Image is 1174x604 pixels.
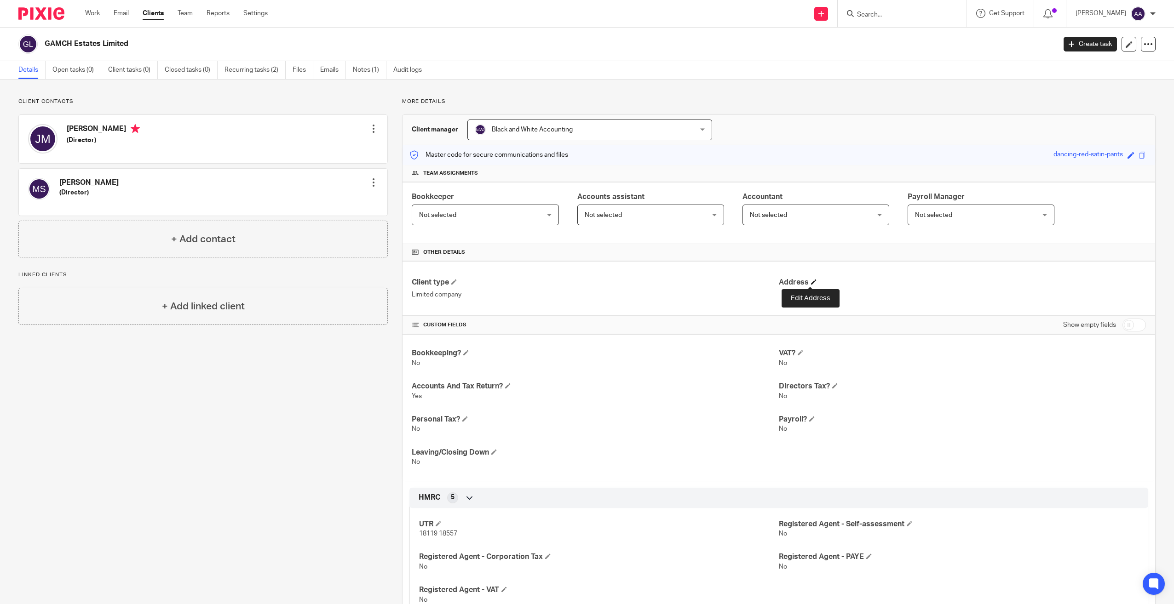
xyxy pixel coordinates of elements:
h5: (Director) [67,136,140,145]
h4: + Add contact [171,232,236,246]
h4: Leaving/Closing Down [412,448,779,457]
a: Create task [1064,37,1117,51]
p: Limited company [412,290,779,299]
input: Search [856,11,939,19]
a: Settings [243,9,268,18]
h4: Accounts And Tax Return? [412,382,779,391]
span: No [419,564,427,570]
a: Email [114,9,129,18]
span: Accountant [742,193,783,200]
h4: Registered Agent - PAYE [779,552,1139,562]
a: Recurring tasks (2) [224,61,286,79]
h4: Directors Tax? [779,382,1146,391]
p: [PERSON_NAME] [1076,9,1126,18]
span: Not selected [915,212,952,218]
a: Team [178,9,193,18]
span: No [419,597,427,603]
a: Closed tasks (0) [165,61,218,79]
p: Linked clients [18,271,388,279]
span: Bookkeeper [412,193,454,200]
h4: Registered Agent - Self-assessment [779,519,1139,529]
span: No [779,530,787,537]
p: Client contacts [18,98,388,105]
a: Clients [143,9,164,18]
img: Pixie [18,7,64,20]
a: Emails [320,61,346,79]
h4: Personal Tax? [412,415,779,424]
span: No [779,393,787,399]
a: Open tasks (0) [52,61,101,79]
h4: UTR [419,519,779,529]
img: svg%3E [18,34,38,54]
img: svg%3E [475,124,486,135]
span: No [779,426,787,432]
h4: Address [779,278,1146,287]
span: Not selected [585,212,622,218]
span: No [412,360,420,366]
span: Not selected [750,212,787,218]
h4: Bookkeeping? [412,348,779,358]
span: Yes [412,393,422,399]
span: No [412,426,420,432]
a: Files [293,61,313,79]
h4: [PERSON_NAME] [59,178,119,188]
span: No [779,564,787,570]
div: dancing-red-satin-pants [1053,150,1123,160]
label: Show empty fields [1063,320,1116,330]
span: No [412,459,420,465]
i: Primary [131,124,140,133]
span: Black and White Accounting [492,126,573,133]
h4: VAT? [779,348,1146,358]
p: More details [402,98,1156,105]
a: Notes (1) [353,61,386,79]
a: Work [85,9,100,18]
span: No [779,360,787,366]
img: svg%3E [28,124,58,154]
h4: + Add linked client [162,299,245,313]
h2: GAMCH Estates Limited [45,39,849,49]
span: 18119 18557 [419,530,457,537]
span: Get Support [989,10,1024,17]
p: Master code for secure communications and files [409,150,568,160]
span: Team assignments [423,170,478,177]
span: Other details [423,249,465,256]
h5: (Director) [59,188,119,197]
span: HMRC [419,493,440,502]
span: 5 [451,493,455,502]
h4: Payroll? [779,415,1146,424]
h4: CUSTOM FIELDS [412,321,779,329]
h4: Registered Agent - Corporation Tax [419,552,779,562]
span: Payroll Manager [908,193,965,200]
a: Client tasks (0) [108,61,158,79]
a: Reports [207,9,230,18]
h3: Client manager [412,125,458,134]
h4: Client type [412,278,779,287]
span: Accounts assistant [577,193,645,200]
a: Audit logs [393,61,429,79]
img: svg%3E [28,178,50,200]
h4: Registered Agent - VAT [419,585,779,595]
img: svg%3E [1131,6,1145,21]
a: Details [18,61,46,79]
h4: [PERSON_NAME] [67,124,140,136]
span: Not selected [419,212,456,218]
